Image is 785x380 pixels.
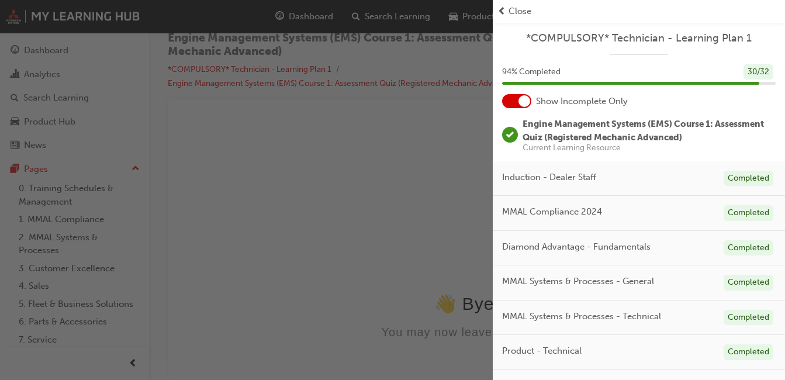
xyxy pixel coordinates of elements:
span: 94 % Completed [502,65,561,79]
div: Completed [724,275,773,291]
span: Current Learning Resource [523,144,776,152]
a: *COMPULSORY* Technician - Learning Plan 1 [502,32,776,45]
div: Completed [724,205,773,221]
span: Induction - Dealer Staff [502,171,596,184]
button: prev-iconClose [497,5,780,18]
div: 30 / 32 [743,64,773,80]
div: You may now leave this page. [5,208,575,221]
span: Diamond Advantage - Fundamentals [502,240,651,254]
div: 👋 Bye! [5,175,575,196]
div: Completed [724,344,773,360]
div: Completed [724,171,773,186]
span: MMAL Systems & Processes - General [502,275,654,288]
span: Engine Management Systems (EMS) Course 1: Assessment Quiz (Registered Mechanic Advanced) [523,119,764,143]
span: Show Incomplete Only [536,95,628,108]
span: learningRecordVerb_PASS-icon [502,127,518,143]
span: MMAL Compliance 2024 [502,205,602,219]
span: Close [509,5,531,18]
span: prev-icon [497,5,506,18]
div: Completed [724,240,773,256]
div: Completed [724,310,773,326]
span: Product - Technical [502,344,582,358]
span: MMAL Systems & Processes - Technical [502,310,661,323]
